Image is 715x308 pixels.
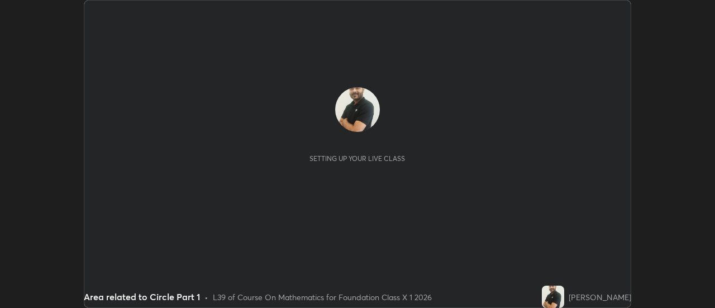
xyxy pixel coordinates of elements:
[542,286,564,308] img: d3a77f6480ef436aa699e2456eb71494.jpg
[569,291,631,303] div: [PERSON_NAME]
[309,154,405,163] div: Setting up your live class
[213,291,432,303] div: L39 of Course On Mathematics for Foundation Class X 1 2026
[204,291,208,303] div: •
[84,290,200,304] div: Area related to Circle Part 1
[335,87,380,132] img: d3a77f6480ef436aa699e2456eb71494.jpg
